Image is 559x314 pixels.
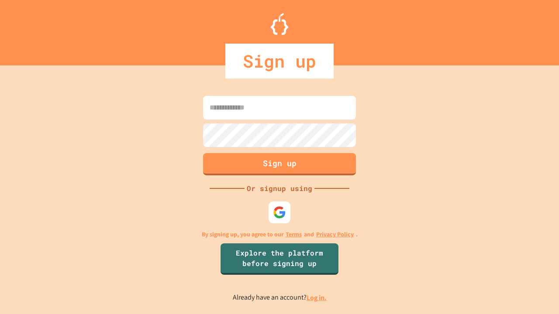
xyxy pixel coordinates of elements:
[202,230,358,239] p: By signing up, you agree to our and .
[522,279,550,305] iframe: chat widget
[307,293,327,302] a: Log in.
[221,243,338,275] a: Explore the platform before signing up
[233,292,327,303] p: Already have an account?
[245,183,314,194] div: Or signup using
[203,153,356,175] button: Sign up
[273,206,286,219] img: google-icon.svg
[271,13,288,35] img: Logo.svg
[286,230,302,239] a: Terms
[316,230,354,239] a: Privacy Policy
[225,44,334,78] div: Sign up
[487,241,550,278] iframe: chat widget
